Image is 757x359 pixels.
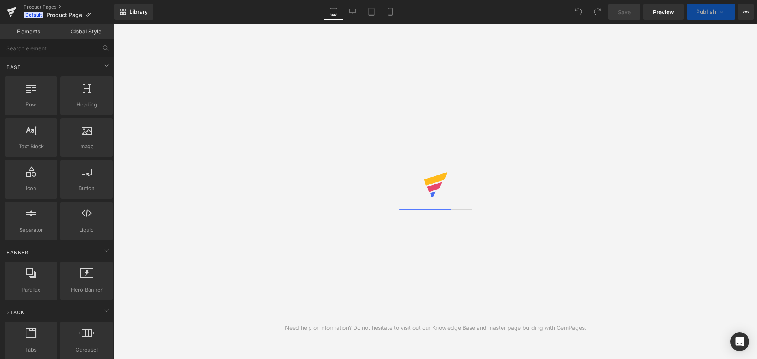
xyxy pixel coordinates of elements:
span: Icon [7,184,55,192]
span: Publish [696,9,716,15]
span: Text Block [7,142,55,151]
span: Save [618,8,631,16]
span: Library [129,8,148,15]
span: Product Page [47,12,82,18]
a: Tablet [362,4,381,20]
span: Hero Banner [63,286,110,294]
span: Liquid [63,226,110,234]
button: Publish [687,4,735,20]
span: Button [63,184,110,192]
span: Base [6,63,21,71]
span: Parallax [7,286,55,294]
a: Global Style [57,24,114,39]
span: Stack [6,309,25,316]
span: Preview [653,8,674,16]
a: Laptop [343,4,362,20]
a: New Library [114,4,153,20]
button: More [738,4,754,20]
span: Row [7,100,55,109]
a: Preview [643,4,684,20]
span: Default [24,12,43,18]
a: Product Pages [24,4,114,10]
a: Mobile [381,4,400,20]
div: Open Intercom Messenger [730,332,749,351]
span: Tabs [7,346,55,354]
div: Need help or information? Do not hesitate to visit out our Knowledge Base and master page buildin... [285,324,586,332]
span: Image [63,142,110,151]
button: Undo [571,4,586,20]
span: Heading [63,100,110,109]
span: Carousel [63,346,110,354]
button: Redo [589,4,605,20]
span: Banner [6,249,29,256]
span: Separator [7,226,55,234]
a: Desktop [324,4,343,20]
